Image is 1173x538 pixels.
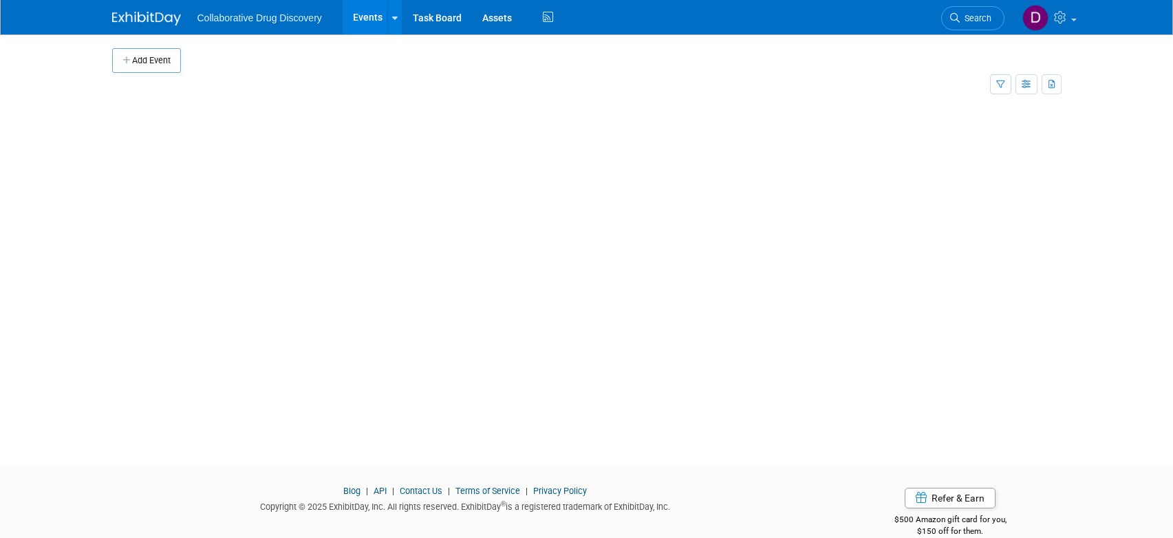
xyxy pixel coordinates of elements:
[533,486,587,496] a: Privacy Policy
[374,486,387,496] a: API
[197,12,322,23] span: Collaborative Drug Discovery
[905,488,996,508] a: Refer & Earn
[839,526,1062,537] div: $150 off for them.
[444,486,453,496] span: |
[522,486,531,496] span: |
[839,505,1062,537] div: $500 Amazon gift card for you,
[1022,5,1048,31] img: Daniel Castro
[400,486,442,496] a: Contact Us
[389,486,398,496] span: |
[455,486,520,496] a: Terms of Service
[343,486,360,496] a: Blog
[960,13,991,23] span: Search
[501,500,506,508] sup: ®
[112,48,181,73] button: Add Event
[941,6,1004,30] a: Search
[112,497,819,513] div: Copyright © 2025 ExhibitDay, Inc. All rights reserved. ExhibitDay is a registered trademark of Ex...
[112,12,181,25] img: ExhibitDay
[363,486,372,496] span: |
